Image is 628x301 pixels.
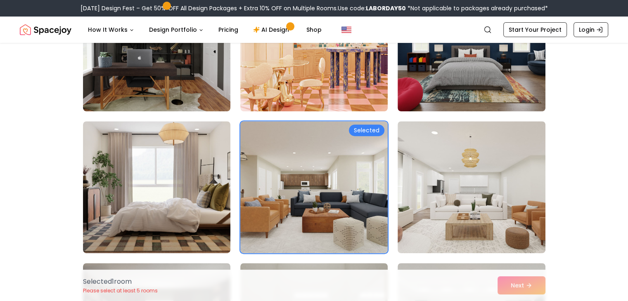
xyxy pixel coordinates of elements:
img: Room room-7 [83,121,230,253]
nav: Global [20,16,608,43]
b: LABORDAY50 [366,4,406,12]
button: How It Works [81,21,141,38]
img: Room room-9 [398,121,545,253]
img: Room room-8 [240,121,388,253]
div: Selected [349,125,384,136]
div: [DATE] Design Fest – Get 50% OFF All Design Packages + Extra 10% OFF on Multiple Rooms. [81,4,548,12]
img: Spacejoy Logo [20,21,71,38]
a: Pricing [212,21,245,38]
a: Start Your Project [503,22,567,37]
nav: Main [81,21,328,38]
button: Design Portfolio [142,21,210,38]
p: Please select at least 5 rooms [83,287,158,294]
a: Login [573,22,608,37]
span: *Not applicable to packages already purchased* [406,4,548,12]
a: AI Design [246,21,298,38]
a: Shop [300,21,328,38]
span: Use code: [338,4,406,12]
p: Selected 1 room [83,277,158,287]
img: United States [341,25,351,35]
a: Spacejoy [20,21,71,38]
